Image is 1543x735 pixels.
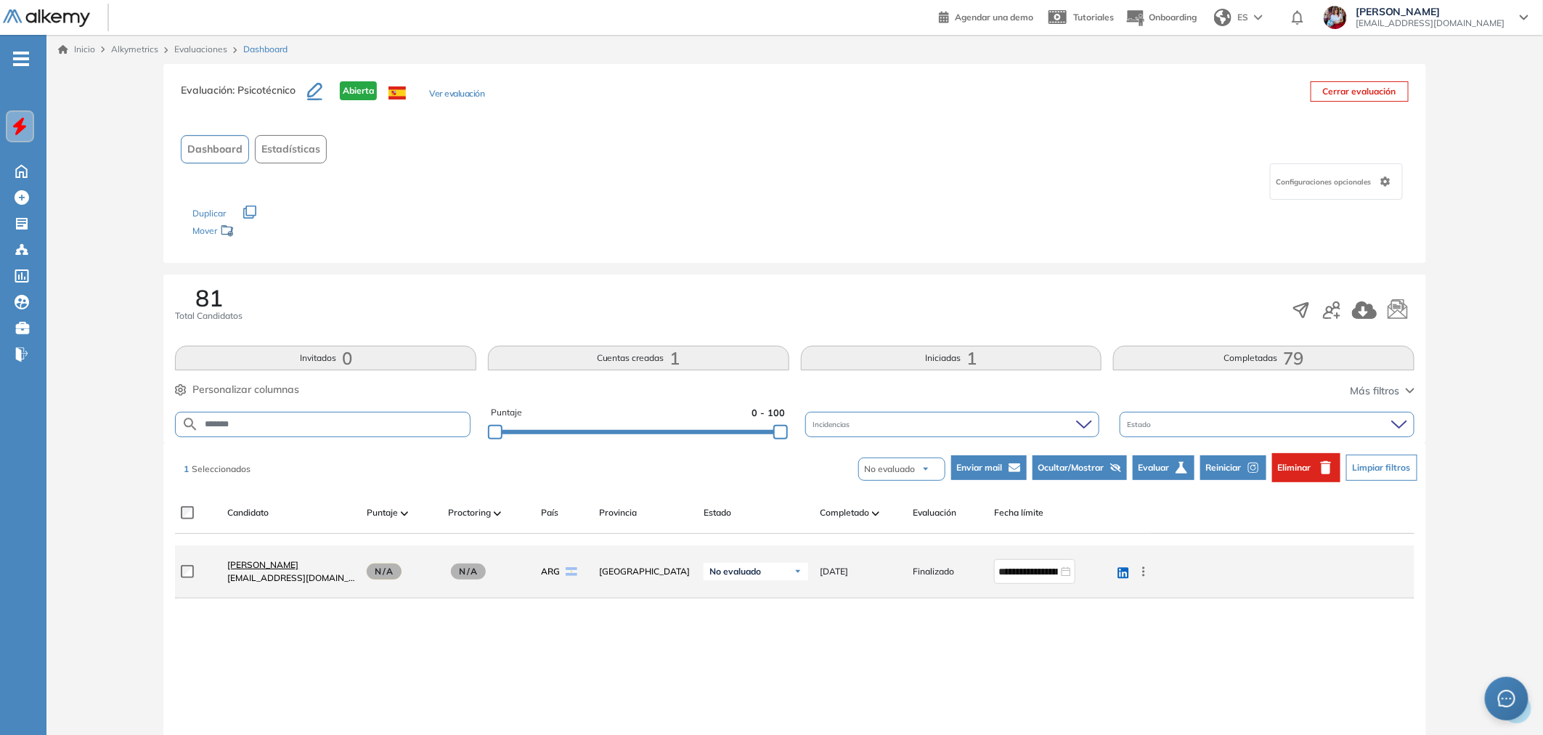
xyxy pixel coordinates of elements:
[367,564,402,580] span: N/A
[1120,412,1414,437] div: Estado
[1356,6,1505,17] span: [PERSON_NAME]
[227,506,269,519] span: Candidato
[801,346,1102,370] button: Iniciadas1
[1270,163,1403,200] div: Configuraciones opcionales
[227,559,355,572] a: [PERSON_NAME]
[865,463,916,476] span: No evaluado
[805,412,1099,437] div: Incidencias
[192,463,251,474] span: Seleccionados
[175,382,299,397] button: Personalizar columnas
[872,511,879,516] img: [missing "en.ARROW_ALT" translation]
[1254,15,1263,20] img: arrow
[243,43,288,56] span: Dashboard
[1311,81,1409,102] button: Cerrar evaluación
[111,44,158,54] span: Alkymetrics
[704,506,731,519] span: Estado
[451,564,486,580] span: N/A
[955,12,1033,23] span: Agendar una demo
[1073,12,1114,23] span: Tutoriales
[175,309,243,322] span: Total Candidatos
[1351,383,1400,399] span: Más filtros
[1033,455,1127,480] button: Ocultar/Mostrar
[401,511,408,516] img: [missing "en.ARROW_ALT" translation]
[913,565,954,578] span: Finalizado
[1206,461,1242,474] span: Reiniciar
[1127,419,1154,430] span: Estado
[184,463,189,474] span: 1
[1214,9,1231,26] img: world
[192,219,338,245] div: Mover
[566,567,577,576] img: ARG
[255,135,327,163] button: Estadísticas
[939,7,1033,25] a: Agendar una demo
[58,43,95,56] a: Inicio
[541,506,558,519] span: País
[813,419,852,430] span: Incidencias
[951,455,1027,480] button: Enviar mail
[599,565,692,578] span: [GEOGRAPHIC_DATA]
[174,44,227,54] a: Evaluaciones
[448,506,491,519] span: Proctoring
[3,9,90,28] img: Logo
[709,566,761,577] span: No evaluado
[388,86,406,100] img: ESP
[187,142,243,157] span: Dashboard
[1277,176,1375,187] span: Configuraciones opcionales
[181,135,249,163] button: Dashboard
[1356,17,1505,29] span: [EMAIL_ADDRESS][DOMAIN_NAME]
[1125,2,1197,33] button: Onboarding
[752,406,785,420] span: 0 - 100
[340,81,377,100] span: Abierta
[181,81,307,112] h3: Evaluación
[820,565,848,578] span: [DATE]
[13,57,29,60] i: -
[488,346,789,370] button: Cuentas creadas1
[227,559,298,570] span: [PERSON_NAME]
[794,567,802,576] img: Ícono de flecha
[1237,11,1248,24] span: ES
[195,286,223,309] span: 81
[820,506,869,519] span: Completado
[1498,690,1515,707] span: message
[192,208,226,219] span: Duplicar
[599,506,637,519] span: Provincia
[1113,346,1414,370] button: Completadas79
[494,511,501,516] img: [missing "en.ARROW_ALT" translation]
[1278,461,1311,474] span: Eliminar
[182,415,199,434] img: SEARCH_ALT
[1351,383,1414,399] button: Más filtros
[541,565,560,578] span: ARG
[232,84,296,97] span: : Psicotécnico
[1133,455,1194,480] button: Evaluar
[913,506,956,519] span: Evaluación
[1139,461,1170,474] span: Evaluar
[921,465,930,474] img: arrow
[1149,12,1197,23] span: Onboarding
[1272,453,1340,482] button: Eliminar
[175,346,476,370] button: Invitados0
[367,506,398,519] span: Puntaje
[1200,455,1266,480] button: Reiniciar
[1346,455,1417,481] button: Limpiar filtros
[491,406,522,420] span: Puntaje
[957,461,1003,474] span: Enviar mail
[227,572,355,585] span: [EMAIL_ADDRESS][DOMAIN_NAME]
[994,506,1043,519] span: Fecha límite
[429,87,484,102] button: Ver evaluación
[192,382,299,397] span: Personalizar columnas
[261,142,320,157] span: Estadísticas
[1038,461,1104,474] span: Ocultar/Mostrar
